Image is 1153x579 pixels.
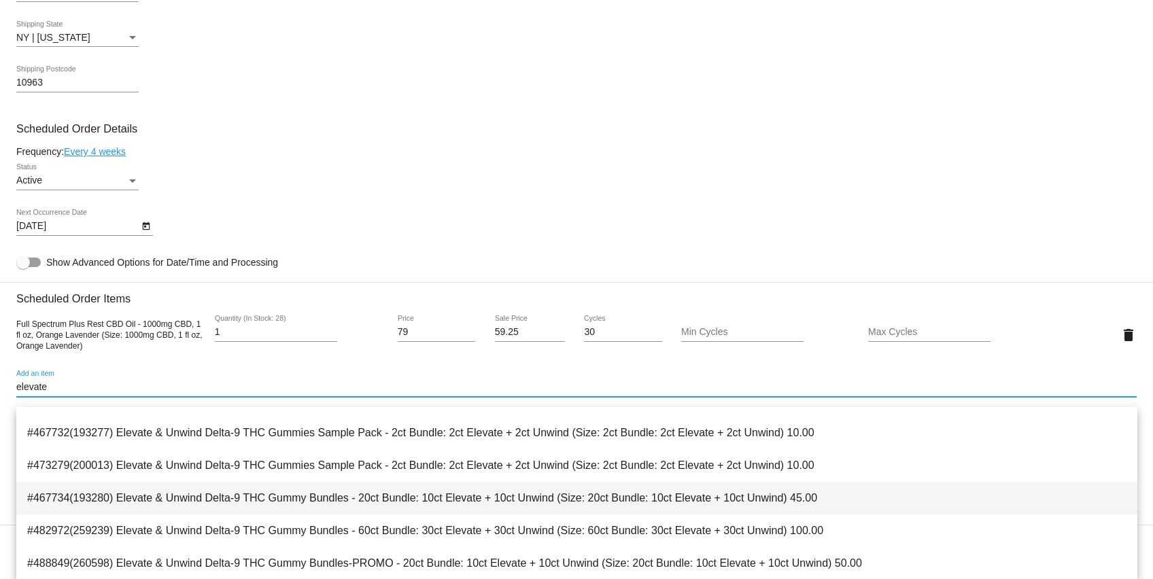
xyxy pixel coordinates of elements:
[215,327,337,338] input: Quantity (In Stock: 28)
[584,327,661,338] input: Cycles
[46,256,278,269] span: Show Advanced Options for Date/Time and Processing
[16,175,42,186] span: Active
[681,327,804,338] input: Min Cycles
[16,146,1137,157] div: Frequency:
[27,482,1126,514] span: #467734(193280) Elevate & Unwind Delta-9 THC Gummy Bundles - 20ct Bundle: 10ct Elevate + 10ct Unw...
[16,282,1137,305] h3: Scheduled Order Items
[16,122,1137,135] h3: Scheduled Order Details
[16,319,202,351] span: Full Spectrum Plus Rest CBD Oil - 1000mg CBD, 1 fl oz, Orange Lavender (Size: 1000mg CBD, 1 fl oz...
[16,33,139,43] mat-select: Shipping State
[27,449,1126,482] span: #473279(200013) Elevate & Unwind Delta-9 THC Gummies Sample Pack - 2ct Bundle: 2ct Elevate + 2ct ...
[139,218,153,232] button: Open calendar
[495,327,565,338] input: Sale Price
[16,175,139,186] mat-select: Status
[398,327,475,338] input: Price
[1120,327,1137,343] mat-icon: delete
[64,146,126,157] a: Every 4 weeks
[16,32,90,43] span: NY | [US_STATE]
[16,77,139,88] input: Shipping Postcode
[16,382,1137,393] input: Add an item
[27,417,1126,449] span: #467732(193277) Elevate & Unwind Delta-9 THC Gummies Sample Pack - 2ct Bundle: 2ct Elevate + 2ct ...
[27,514,1126,547] span: #482972(259239) Elevate & Unwind Delta-9 THC Gummy Bundles - 60ct Bundle: 30ct Elevate + 30ct Unw...
[16,221,139,232] input: Next Occurrence Date
[868,327,991,338] input: Max Cycles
